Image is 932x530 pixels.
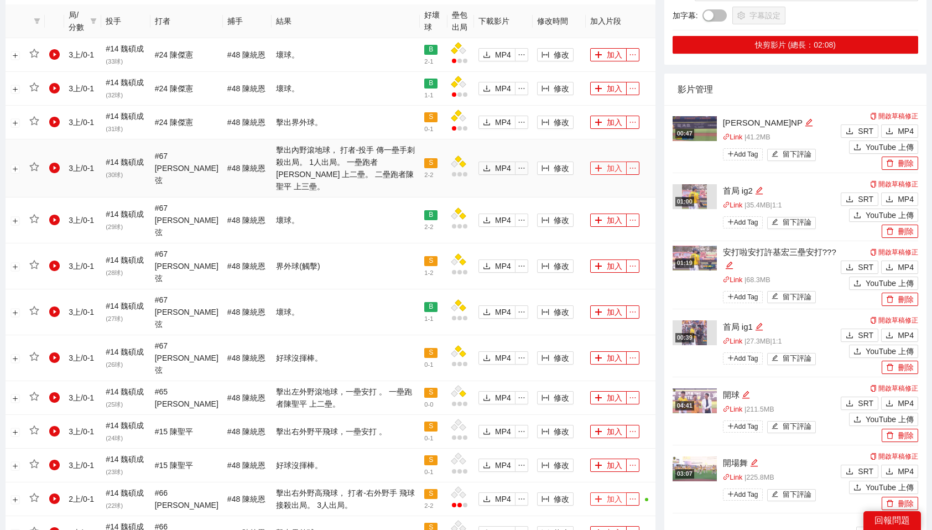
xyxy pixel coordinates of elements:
button: downloadMP4 [478,82,516,95]
img: bf5f1ad3-ba23-42de-be30-039730c4c40d.jpg [673,388,717,413]
button: downloadSRT [841,124,878,138]
button: 展開行 [11,355,19,363]
a: 開啟草稿修正 [870,112,918,120]
button: downloadMP4 [478,459,516,472]
span: download [886,195,893,204]
span: ellipsis [516,394,528,402]
span: plus [595,308,602,317]
span: delete [886,363,894,372]
span: edit [772,293,779,301]
button: downloadMP4 [478,259,516,273]
span: download [483,262,491,271]
span: ellipsis [627,216,639,224]
button: column-width修改 [537,82,574,95]
span: MP4 [495,82,511,95]
button: plus加入 [590,259,627,273]
button: column-width修改 [537,116,574,129]
button: 展開行 [11,263,19,272]
img: b0863d7c-c4bc-4196-9751-7169c6b56edd.jpg [673,246,717,271]
span: upload [853,415,861,424]
button: downloadSRT [841,397,878,410]
div: 00:47 [675,129,694,138]
button: edit留下評論 [767,353,816,365]
span: plus [595,262,602,271]
span: download [886,331,893,340]
span: column-width [542,164,549,173]
span: link [723,276,730,283]
div: 03:07 [675,469,694,479]
a: 開啟草稿修正 [870,316,918,324]
span: filter [90,18,97,24]
a: 開啟草稿修正 [870,453,918,460]
span: MP4 [898,465,914,477]
span: link [723,406,730,413]
span: 修改 [554,162,569,174]
span: MP4 [495,260,511,272]
span: ellipsis [627,354,639,362]
span: download [483,495,491,504]
button: ellipsis [515,116,528,129]
span: 修改 [554,425,569,438]
span: 修改 [554,493,569,505]
span: ellipsis [627,495,639,503]
button: downloadMP4 [881,124,918,138]
span: ellipsis [516,216,528,224]
span: download [483,354,491,363]
span: filter [34,18,40,24]
button: 展開行 [11,394,19,403]
span: MP4 [898,193,914,205]
span: download [846,195,853,204]
span: ellipsis [516,354,528,362]
span: play-circle [49,49,60,60]
button: delete刪除 [882,361,918,374]
span: upload [853,143,861,152]
span: YouTube 上傳 [866,345,914,357]
button: column-width修改 [537,305,574,319]
button: edit留下評論 [767,217,816,229]
button: 展開行 [11,119,19,128]
button: delete刪除 [882,225,918,238]
button: ellipsis [626,214,639,227]
button: downloadSRT [841,465,878,478]
span: copy [870,181,877,188]
span: plus [595,461,602,470]
span: 修改 [554,214,569,226]
button: ellipsis [515,82,528,95]
span: play-circle [49,352,60,363]
a: 開啟草稿修正 [870,180,918,188]
span: YouTube 上傳 [866,413,914,425]
span: column-width [542,461,549,470]
button: downloadMP4 [881,261,918,274]
button: ellipsis [626,82,639,95]
button: ellipsis [626,305,639,319]
a: 開啟草稿修正 [870,384,918,392]
span: edit [750,459,758,467]
div: 回報問題 [863,511,921,530]
button: 快剪影片 (總長：02:08) [673,36,918,54]
span: delete [886,295,894,304]
button: downloadMP4 [478,305,516,319]
span: MP4 [495,162,511,174]
span: delete [886,159,894,168]
span: MP4 [495,352,511,364]
span: play-circle [49,215,60,226]
span: edit [772,355,779,363]
button: 展開行 [11,309,19,318]
span: ellipsis [627,85,639,92]
span: play-circle [49,306,60,318]
button: ellipsis [515,305,528,319]
button: downloadMP4 [478,351,516,365]
button: downloadMP4 [881,465,918,478]
a: linkLink [723,133,743,141]
span: YouTube 上傳 [866,141,914,153]
button: downloadMP4 [478,391,516,404]
button: ellipsis [626,459,639,472]
button: column-width修改 [537,391,574,404]
span: ellipsis [516,428,528,435]
button: edit留下評論 [767,149,816,161]
button: uploadYouTube 上傳 [849,345,918,358]
span: 修改 [554,116,569,128]
span: 修改 [554,459,569,471]
a: linkLink [723,406,743,413]
span: 修改 [554,306,569,318]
